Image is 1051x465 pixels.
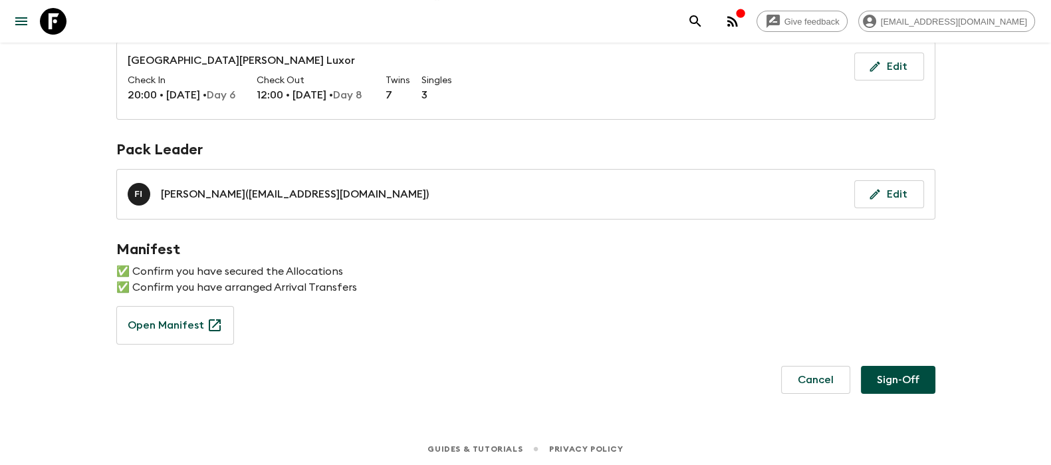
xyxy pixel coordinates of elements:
p: [GEOGRAPHIC_DATA][PERSON_NAME] Luxor [128,53,457,74]
span: [EMAIL_ADDRESS][DOMAIN_NAME] [874,17,1034,27]
p: 20:00 • [DATE] • [128,87,241,103]
p: ✅ Confirm you have arranged Arrival Transfers [116,279,935,295]
a: Privacy Policy [549,442,623,456]
button: Sign-Off [861,366,935,394]
a: Give feedback [757,11,848,32]
button: menu [8,8,35,35]
p: Check In [128,74,241,87]
div: [EMAIL_ADDRESS][DOMAIN_NAME] [858,11,1035,32]
h2: Manifest [116,241,935,258]
a: Guides & Tutorials [427,442,523,456]
span: Faten Ibrahim [128,187,153,198]
p: Twins [386,74,406,87]
p: Check Out [257,74,370,87]
button: search adventures [682,8,709,35]
button: Edit [854,180,924,208]
p: 7 [386,87,406,103]
p: Singles [421,74,441,87]
span: Give feedback [777,17,847,27]
span: Day 6 [207,90,235,100]
span: Day 8 [333,90,362,100]
p: 3 [421,87,441,103]
a: Open Manifest [128,317,204,333]
h2: Pack Leader [116,141,935,158]
button: Cancel [781,366,850,394]
p: 12:00 • [DATE] • [257,87,370,103]
p: [PERSON_NAME] ( [EMAIL_ADDRESS][DOMAIN_NAME] ) [161,186,429,202]
p: ✅ Confirm you have secured the Allocations [116,263,935,279]
button: Edit [854,53,924,80]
